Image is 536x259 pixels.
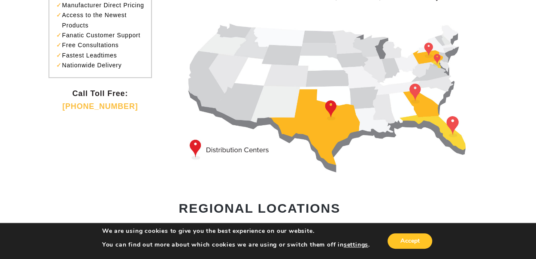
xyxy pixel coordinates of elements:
li: Access to the Newest Products [60,10,145,30]
strong: REGIONAL LOCATIONS [179,201,341,215]
li: Free Consultations [60,40,145,50]
button: Accept [388,233,432,249]
li: Nationwide Delivery [60,60,145,70]
li: Manufacturer Direct Pricing [60,0,145,10]
button: settings [344,241,368,249]
img: dist-map-1 [179,15,494,175]
p: You can find out more about which cookies we are using or switch them off in . [102,241,370,249]
p: We are using cookies to give you the best experience on our website. [102,227,370,235]
li: Fanatic Customer Support [60,30,145,40]
strong: Call Toll Free: [72,89,128,98]
li: Fastest Leadtimes [60,51,145,60]
a: [PHONE_NUMBER] [62,102,138,111]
